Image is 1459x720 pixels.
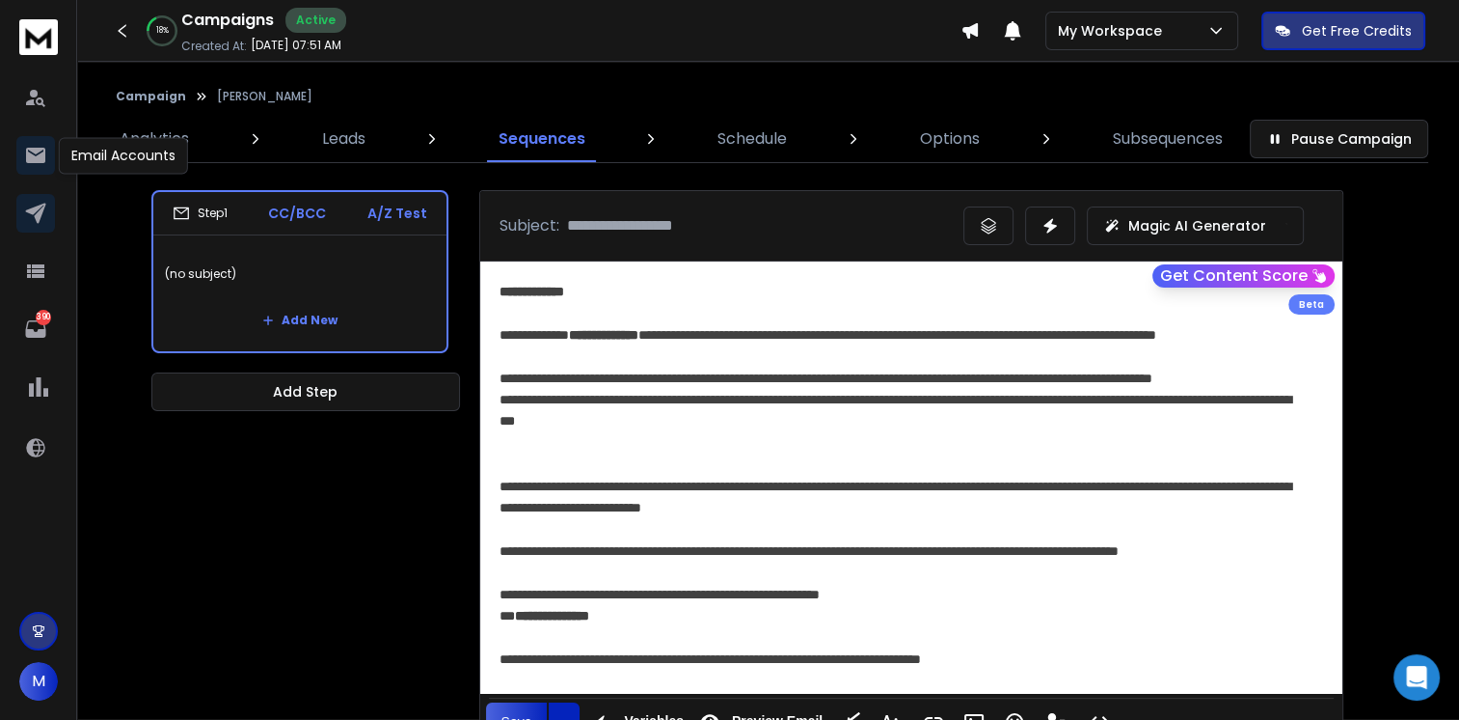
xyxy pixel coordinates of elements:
img: logo [19,19,58,55]
p: Schedule [717,127,787,151]
div: Email Accounts [59,137,188,174]
p: Magic AI Generator [1128,216,1266,235]
p: Leads [322,127,365,151]
h1: Campaigns [181,9,274,32]
p: Options [920,127,980,151]
button: Magic AI Generator [1087,207,1304,245]
li: Step1CC/BCCA/Z Test(no subject)Add New [151,190,448,353]
button: Get Content Score [1152,264,1335,288]
button: Campaign [116,89,186,104]
div: Active [285,8,346,33]
button: M [19,662,58,701]
a: Sequences [487,116,597,162]
a: Options [908,116,991,162]
a: Leads [311,116,377,162]
div: Step 1 [173,205,228,222]
p: Created At: [181,39,247,54]
a: Subsequences [1101,116,1234,162]
p: (no subject) [165,247,435,301]
p: 390 [36,310,51,325]
p: Analytics [120,127,189,151]
button: Add New [247,301,353,340]
button: Add Step [151,373,460,411]
p: 18 % [156,25,169,37]
a: Schedule [706,116,798,162]
div: Beta [1288,294,1335,315]
p: Subsequences [1113,127,1223,151]
button: Pause Campaign [1250,120,1428,158]
p: CC/BCC [268,204,326,223]
p: Get Free Credits [1302,21,1412,41]
p: Subject: [500,214,559,237]
button: Get Free Credits [1261,12,1425,50]
a: Analytics [108,116,201,162]
p: Sequences [499,127,585,151]
p: [PERSON_NAME] [217,89,312,104]
p: A/Z Test [367,204,427,223]
a: 390 [16,310,55,348]
p: [DATE] 07:51 AM [251,38,341,53]
p: My Workspace [1058,21,1170,41]
div: Open Intercom Messenger [1393,654,1440,701]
